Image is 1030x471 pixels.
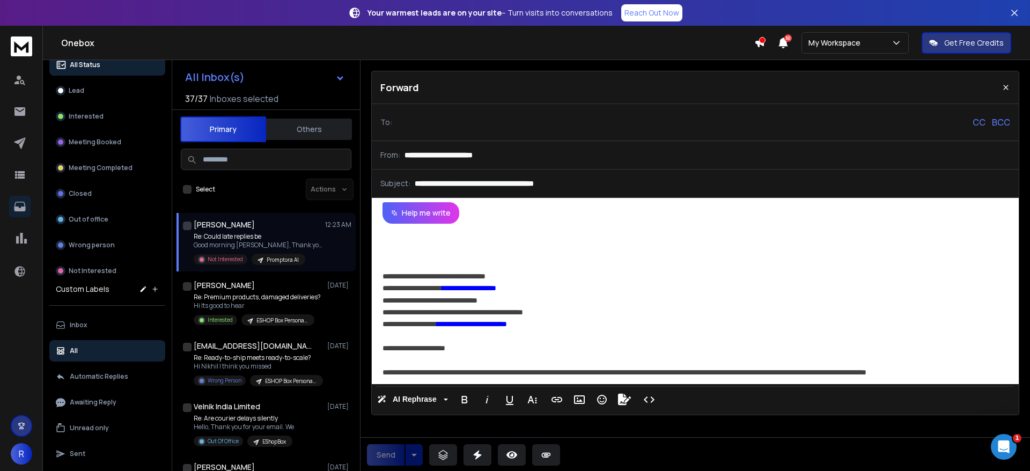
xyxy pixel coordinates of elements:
[944,38,1004,48] p: Get Free Credits
[49,80,165,101] button: Lead
[194,341,312,351] h1: [EMAIL_ADDRESS][DOMAIN_NAME]
[49,260,165,282] button: Not Interested
[49,54,165,76] button: All Status
[367,8,613,18] p: – Turn visits into conversations
[196,185,215,194] label: Select
[70,347,78,355] p: All
[49,417,165,439] button: Unread only
[194,241,322,249] p: Good morning [PERSON_NAME], Thank you
[49,340,165,362] button: All
[380,80,419,95] p: Forward
[265,377,317,385] p: ESHOP Box Personalization_Opens_[DATE]
[49,366,165,387] button: Automatic Replies
[70,424,109,432] p: Unread only
[69,86,84,95] p: Lead
[194,293,321,301] p: Re: Premium products, damaged deliveries?
[208,437,239,445] p: Out Of Office
[194,219,255,230] h1: [PERSON_NAME]
[194,232,322,241] p: Re: Could late replies be
[267,256,299,264] p: Promptora AI
[922,32,1011,54] button: Get Free Credits
[49,183,165,204] button: Closed
[454,389,475,410] button: Bold (Ctrl+B)
[69,267,116,275] p: Not Interested
[592,389,612,410] button: Emoticons
[11,443,32,465] button: R
[380,178,410,189] p: Subject:
[69,241,115,249] p: Wrong person
[624,8,679,18] p: Reach Out Now
[49,234,165,256] button: Wrong person
[380,117,392,128] p: To:
[49,131,165,153] button: Meeting Booked
[69,112,104,121] p: Interested
[49,392,165,413] button: Awaiting Reply
[327,402,351,411] p: [DATE]
[614,389,635,410] button: Signature
[266,117,352,141] button: Others
[194,354,322,362] p: Re: Ready-to-ship meets ready-to-scale?
[70,398,116,407] p: Awaiting Reply
[477,389,497,410] button: Italic (Ctrl+I)
[11,36,32,56] img: logo
[70,372,128,381] p: Automatic Replies
[194,301,321,310] p: Hi Its good to hear
[185,92,208,105] span: 37 / 37
[70,450,85,458] p: Sent
[256,317,308,325] p: ESHOP Box Personalization_Opens_[DATE]
[49,106,165,127] button: Interested
[185,72,245,83] h1: All Inbox(s)
[194,280,255,291] h1: [PERSON_NAME]
[569,389,590,410] button: Insert Image (Ctrl+P)
[194,401,260,412] h1: Velnik India Limited
[70,321,87,329] p: Inbox
[194,423,294,431] p: Hello, Thank you for your email. We
[69,164,133,172] p: Meeting Completed
[70,61,100,69] p: All Status
[56,284,109,295] h3: Custom Labels
[991,434,1017,460] iframe: Intercom live chat
[1013,434,1021,443] span: 1
[325,220,351,229] p: 12:23 AM
[208,377,241,385] p: Wrong Person
[808,38,865,48] p: My Workspace
[208,316,233,324] p: Interested
[621,4,682,21] a: Reach Out Now
[176,67,354,88] button: All Inbox(s)
[784,34,792,42] span: 50
[49,209,165,230] button: Out of office
[380,150,400,160] p: From:
[382,202,459,224] button: Help me write
[262,438,286,446] p: EShopBox
[547,389,567,410] button: Insert Link (Ctrl+K)
[49,443,165,465] button: Sent
[391,395,439,404] span: AI Rephrase
[69,215,108,224] p: Out of office
[375,389,450,410] button: AI Rephrase
[210,92,278,105] h3: Inboxes selected
[180,116,266,142] button: Primary
[327,281,351,290] p: [DATE]
[327,342,351,350] p: [DATE]
[973,116,985,129] p: CC
[522,389,542,410] button: More Text
[69,138,121,146] p: Meeting Booked
[367,8,502,18] strong: Your warmest leads are on your site
[61,36,754,49] h1: Onebox
[992,116,1010,129] p: BCC
[639,389,659,410] button: Code View
[49,314,165,336] button: Inbox
[194,362,322,371] p: Hi Nikhil I think you missed
[208,255,243,263] p: Not Interested
[69,189,92,198] p: Closed
[49,157,165,179] button: Meeting Completed
[194,414,294,423] p: Re: Are courier delays silently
